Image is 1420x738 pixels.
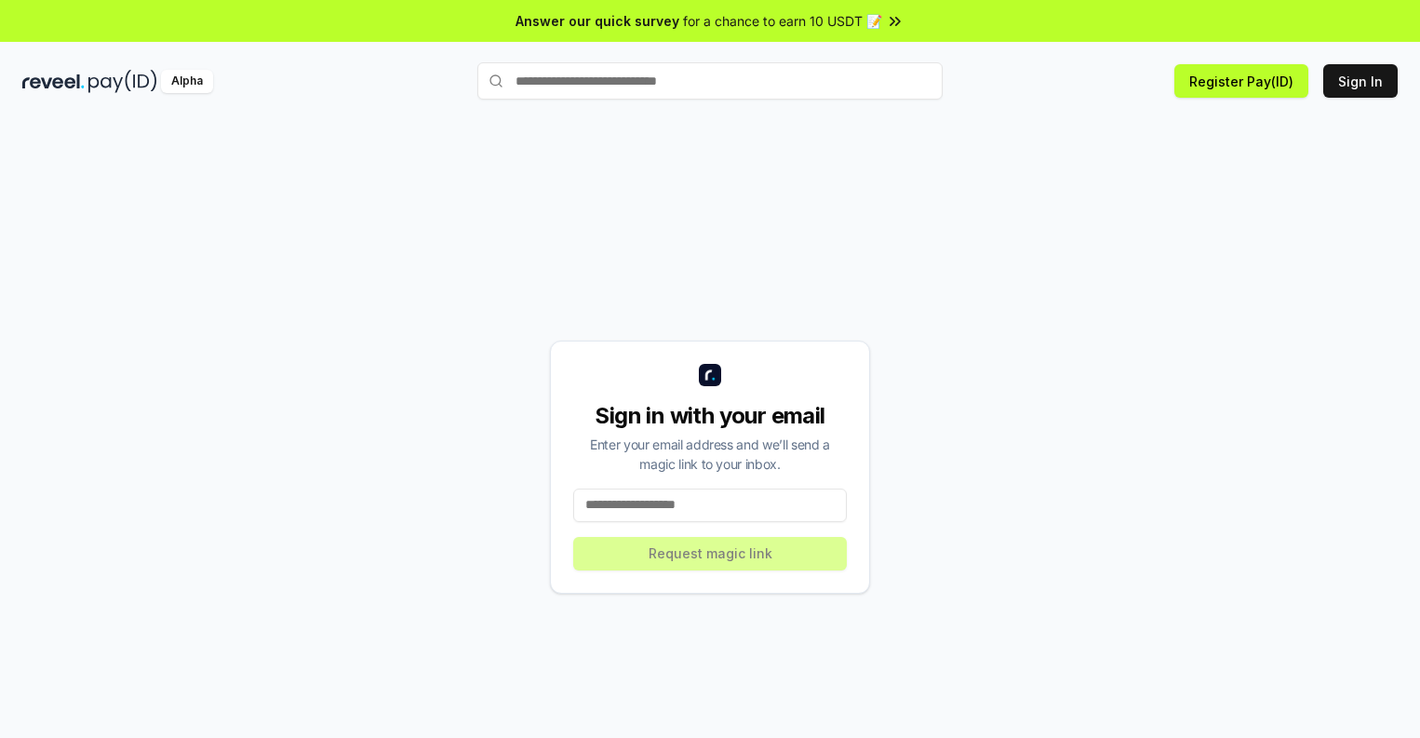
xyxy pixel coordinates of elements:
span: for a chance to earn 10 USDT 📝 [683,11,882,31]
div: Sign in with your email [573,401,847,431]
img: pay_id [88,70,157,93]
div: Enter your email address and we’ll send a magic link to your inbox. [573,435,847,474]
img: reveel_dark [22,70,85,93]
button: Register Pay(ID) [1174,64,1308,98]
img: logo_small [699,364,721,386]
div: Alpha [161,70,213,93]
button: Sign In [1323,64,1398,98]
span: Answer our quick survey [516,11,679,31]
